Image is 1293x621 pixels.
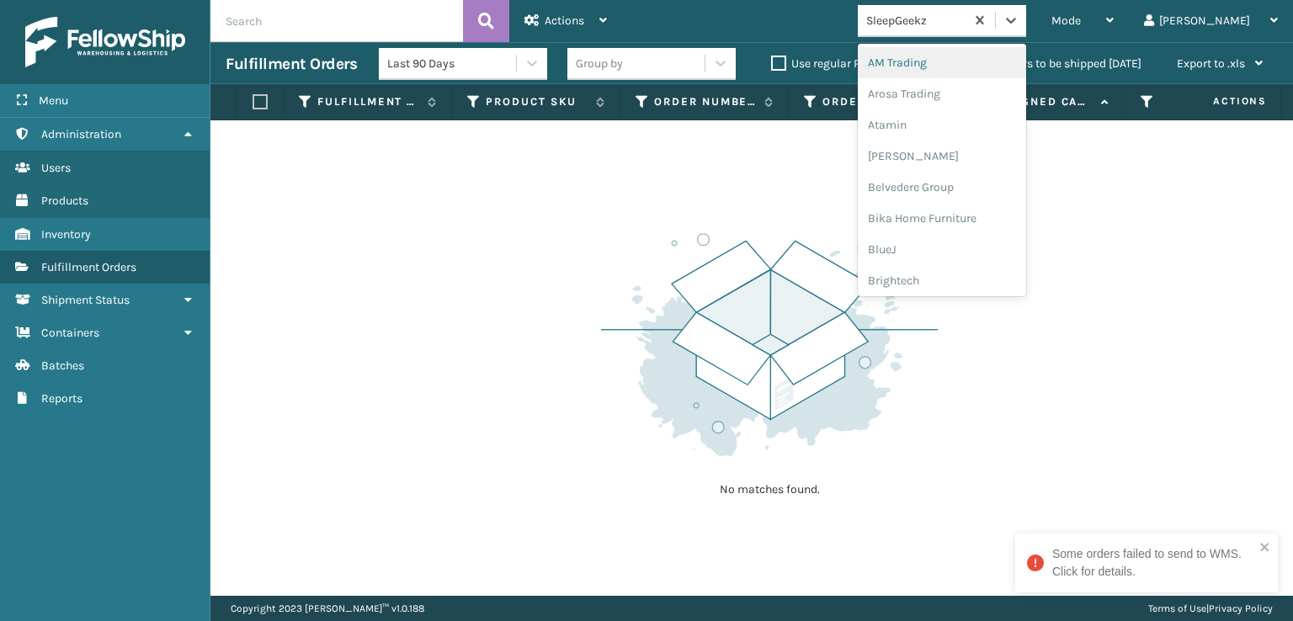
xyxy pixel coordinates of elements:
[654,94,756,109] label: Order Number
[41,194,88,208] span: Products
[41,161,71,175] span: Users
[866,12,966,29] div: SleepGeekz
[1051,13,1081,28] span: Mode
[226,54,357,74] h3: Fulfillment Orders
[858,109,1026,141] div: Atamin
[858,78,1026,109] div: Arosa Trading
[41,326,99,340] span: Containers
[25,17,185,67] img: logo
[387,55,518,72] div: Last 90 Days
[41,391,82,406] span: Reports
[771,56,943,71] label: Use regular Palletizing mode
[991,94,1093,109] label: Assigned Carrier Service
[858,141,1026,172] div: [PERSON_NAME]
[41,358,84,373] span: Batches
[858,234,1026,265] div: BlueJ
[858,47,1026,78] div: AM Trading
[317,94,419,109] label: Fulfillment Order Id
[1052,545,1254,581] div: Some orders failed to send to WMS. Click for details.
[39,93,68,108] span: Menu
[978,56,1141,71] label: Orders to be shipped [DATE]
[576,55,623,72] div: Group by
[1160,88,1277,115] span: Actions
[41,127,121,141] span: Administration
[41,227,91,241] span: Inventory
[486,94,588,109] label: Product SKU
[1177,56,1245,71] span: Export to .xls
[41,293,130,307] span: Shipment Status
[822,94,924,109] label: Order Date
[858,203,1026,234] div: Bika Home Furniture
[545,13,584,28] span: Actions
[858,172,1026,203] div: Belvedere Group
[231,596,424,621] p: Copyright 2023 [PERSON_NAME]™ v 1.0.188
[41,260,136,274] span: Fulfillment Orders
[858,265,1026,296] div: Brightech
[1259,540,1271,556] button: close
